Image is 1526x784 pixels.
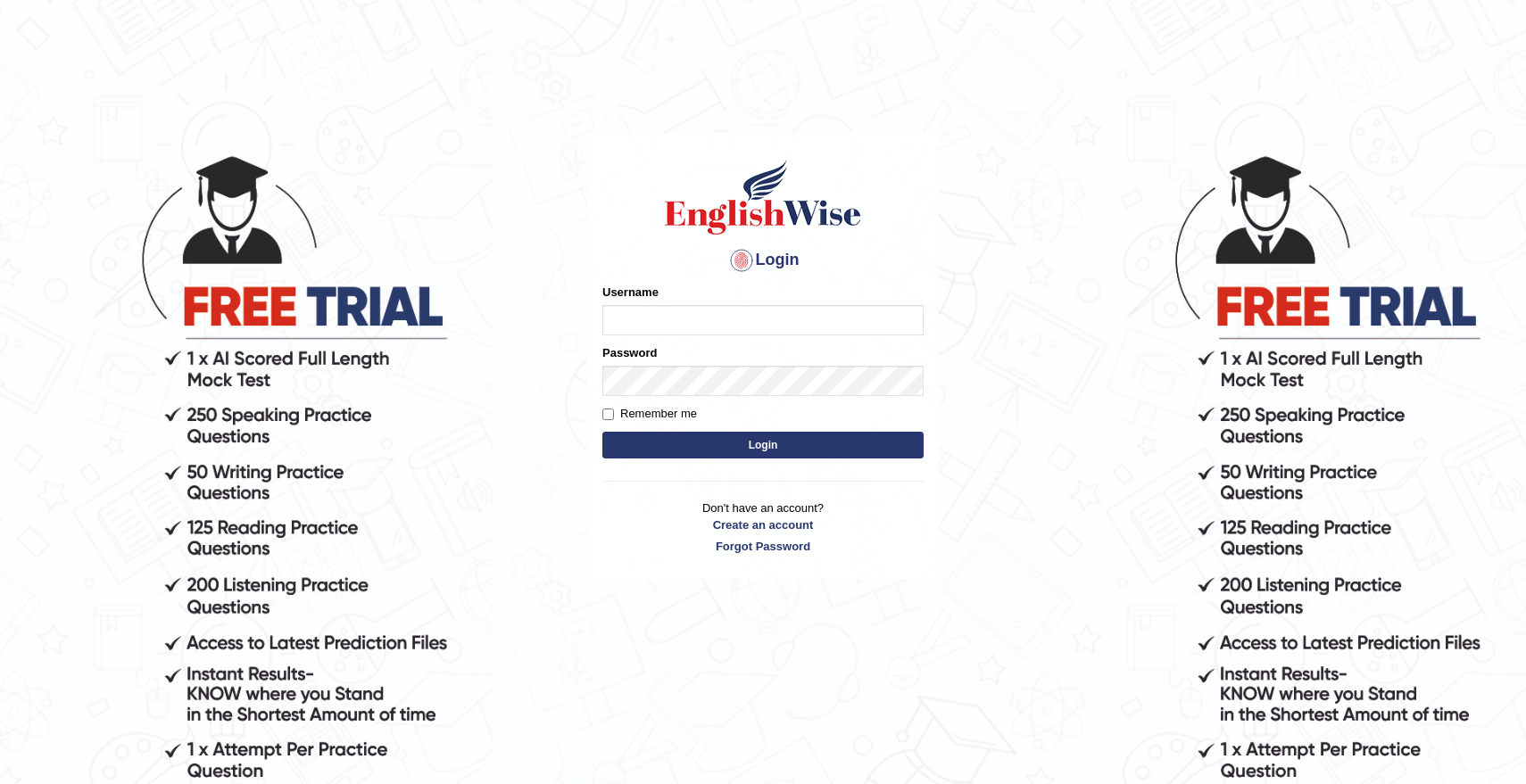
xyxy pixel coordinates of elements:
button: Login [602,432,924,458]
a: Create an account [602,516,924,533]
a: Forgot Password [602,538,924,555]
label: Password [602,344,657,361]
input: Remember me [602,409,614,420]
label: Remember me [602,405,697,423]
h4: Login [602,246,924,275]
label: Username [602,284,659,301]
img: Logo of English Wise sign in for intelligent practice with AI [661,157,865,237]
p: Don't have an account? [602,499,924,555]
